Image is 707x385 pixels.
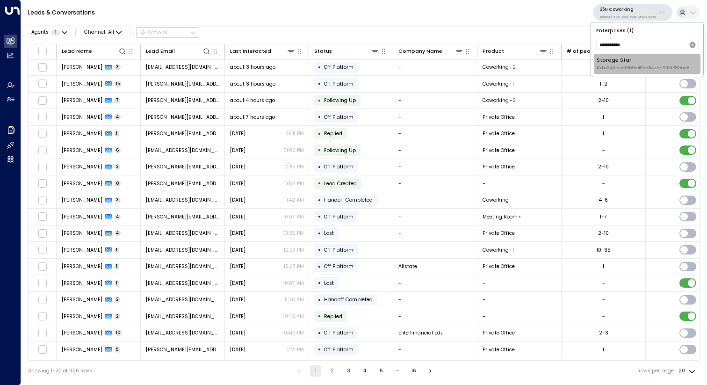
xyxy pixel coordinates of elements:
[637,367,675,375] label: Rows per page:
[324,114,353,121] span: Off Platform
[593,4,672,21] button: 25N Coworking3b9800f4-81ca-4ec0-8758-72fbe4763f36
[324,329,353,336] span: Off Platform
[326,365,338,377] button: Go to page 2
[115,230,121,236] span: 4
[285,296,304,303] p: 11:26 AM
[318,194,321,206] div: •
[51,30,60,36] span: 1
[318,244,321,256] div: •
[483,196,509,203] span: Coworking
[62,64,102,71] span: Katie Cullen
[600,15,656,19] p: 3b9800f4-81ca-4ec0-8758-72fbe4763f36
[324,230,334,237] span: Lost
[393,341,477,358] td: -
[483,163,515,170] span: Private Office
[31,30,49,35] span: Agents
[393,358,477,375] td: -
[38,262,47,271] span: Toggle select row
[230,230,245,237] span: Sep 11, 2025
[393,175,477,192] td: -
[483,80,509,87] span: Coworking
[483,247,509,254] span: Coworking
[230,247,245,254] span: Sep 11, 2025
[603,130,604,137] div: 1
[509,97,516,104] div: Meeting Room,Private Office
[136,27,199,38] div: Button group with a nested menu
[599,196,608,203] div: 4-6
[146,213,220,220] span: leanne@suntexroofs.com
[483,47,504,56] div: Product
[393,209,477,225] td: -
[146,47,175,56] div: Lead Email
[602,280,605,287] div: -
[285,180,304,187] p: 11:58 PM
[324,213,353,220] span: Off Platform
[318,177,321,189] div: •
[146,196,220,203] span: estebancrlzbusiness@gmail.com
[115,280,120,286] span: 1
[318,144,321,156] div: •
[598,97,609,104] div: 2-10
[324,263,353,270] span: Off Platform
[597,57,689,71] div: Storage Star
[393,225,477,242] td: -
[62,97,102,104] span: Jurijs Girtakovskis
[62,313,102,320] span: John Doe
[38,179,47,188] span: Toggle select row
[509,64,516,71] div: Meeting Room,Private Office
[38,246,47,254] span: Toggle select row
[324,147,356,154] span: Following Up
[115,97,121,103] span: 7
[230,97,275,104] span: about 4 hours ago
[324,313,342,320] span: Replied
[483,213,518,220] span: Meeting Room
[602,147,605,154] div: -
[567,47,599,56] div: # of people
[38,345,47,354] span: Toggle select row
[600,80,607,87] div: 1-2
[283,147,304,154] p: 01:00 PM
[115,131,120,137] span: 1
[324,130,342,137] span: Replied
[343,365,354,377] button: Go to page 3
[375,365,387,377] button: Go to page 5
[602,313,605,320] div: -
[230,130,245,137] span: Yesterday
[597,65,689,72] span: ID: bc340fee-f559-48fc-84eb-70f3f6817ad8
[38,63,47,72] span: Toggle select row
[285,130,304,137] p: 09:11 PM
[483,230,515,237] span: Private Office
[483,114,515,121] span: Private Office
[146,280,220,287] span: hello@getuniti.com
[483,97,509,104] span: Coworking
[509,247,514,254] div: Private Office
[230,329,245,336] span: Sep 10, 2025
[62,163,102,170] span: Aubrey Baumann
[115,181,121,187] span: 0
[483,346,515,353] span: Private Office
[28,367,92,375] div: Showing 1-20 of 306 rows
[81,28,124,37] button: Channel:All
[603,114,604,121] div: 1
[38,96,47,105] span: Toggle select row
[115,64,121,70] span: 3
[483,64,509,71] span: Coworking
[567,47,632,56] div: # of people
[230,180,245,187] span: Sep 09, 2025
[146,80,220,87] span: gabis@slhaccounting.com
[115,247,120,253] span: 1
[483,130,515,137] span: Private Office
[62,130,102,137] span: Russ Sher
[425,365,436,377] button: Go to next page
[283,163,304,170] p: 12:35 PM
[38,212,47,221] span: Toggle select row
[146,97,220,104] span: jurijs@effodio.com
[230,196,245,203] span: Yesterday
[115,297,121,303] span: 2
[28,28,70,37] button: Agents1
[324,97,356,104] span: Following Up
[230,346,245,353] span: Sep 10, 2025
[408,365,419,377] button: Go to page 16
[146,263,220,270] span: davidweiss@allstate.com
[483,47,548,56] div: Product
